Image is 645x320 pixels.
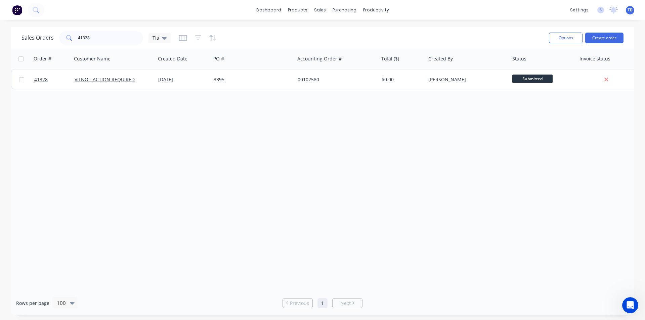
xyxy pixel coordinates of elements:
[333,300,362,307] a: Next page
[74,55,111,62] div: Customer Name
[21,35,54,41] h1: Sales Orders
[340,300,351,307] span: Next
[34,70,75,90] a: 41328
[622,297,638,313] iframe: Intercom live chat
[290,300,309,307] span: Previous
[549,33,583,43] button: Options
[213,55,224,62] div: PO #
[34,55,51,62] div: Order #
[153,34,159,41] span: Tia
[381,55,399,62] div: Total ($)
[75,76,135,83] a: VILNO - ACTION REQUIRED
[16,300,49,307] span: Rows per page
[214,76,288,83] div: 3395
[311,5,329,15] div: sales
[12,5,22,15] img: Factory
[298,76,372,83] div: 00102580
[585,33,623,43] button: Create order
[512,55,526,62] div: Status
[285,5,311,15] div: products
[297,55,342,62] div: Accounting Order #
[317,298,328,308] a: Page 1 is your current page
[428,55,453,62] div: Created By
[628,7,633,13] span: TB
[280,298,365,308] ul: Pagination
[158,55,187,62] div: Created Date
[158,76,208,83] div: [DATE]
[283,300,312,307] a: Previous page
[579,55,610,62] div: Invoice status
[512,75,553,83] span: Submitted
[78,31,143,45] input: Search...
[567,5,592,15] div: settings
[329,5,360,15] div: purchasing
[382,76,421,83] div: $0.00
[360,5,392,15] div: productivity
[428,76,503,83] div: [PERSON_NAME]
[34,76,48,83] span: 41328
[253,5,285,15] a: dashboard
